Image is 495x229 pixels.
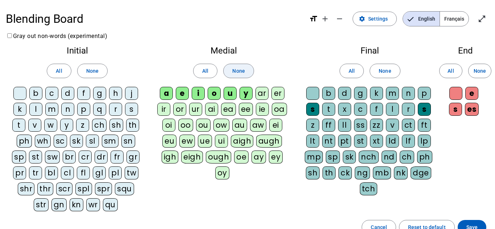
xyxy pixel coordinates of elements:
[411,166,431,179] div: dge
[322,135,335,148] div: nt
[56,182,73,195] div: scr
[322,87,335,100] div: b
[109,166,122,179] div: pl
[269,150,283,164] div: ey
[354,135,367,148] div: st
[34,198,49,211] div: str
[162,150,179,164] div: igh
[465,87,478,100] div: e
[232,67,245,75] span: None
[12,119,25,132] div: t
[77,64,108,78] button: None
[256,135,282,148] div: augh
[402,135,415,148] div: lf
[61,87,74,100] div: d
[213,119,229,132] div: ow
[86,67,99,75] span: None
[60,119,73,132] div: y
[338,87,351,100] div: d
[340,64,364,78] button: All
[394,166,408,179] div: nk
[45,166,58,179] div: bl
[373,166,391,179] div: mb
[92,119,107,132] div: ch
[56,67,62,75] span: All
[126,150,140,164] div: gr
[306,135,319,148] div: lt
[359,16,365,22] mat-icon: settings
[154,46,292,55] h2: Medial
[70,135,83,148] div: sk
[318,12,332,26] button: Increase font size
[28,119,41,132] div: v
[418,135,431,148] div: lp
[465,103,479,116] div: es
[95,182,112,195] div: spr
[360,182,378,195] div: tch
[215,166,229,179] div: oy
[335,14,344,23] mat-icon: remove
[125,166,138,179] div: tw
[322,119,335,132] div: ff
[206,150,231,164] div: ough
[251,150,266,164] div: ay
[386,119,399,132] div: v
[70,198,83,211] div: kn
[271,87,284,100] div: er
[326,150,340,164] div: sp
[173,103,186,116] div: or
[93,103,106,116] div: q
[157,103,170,116] div: ir
[29,150,42,164] div: st
[7,33,12,38] input: Gray out non-words (experimental)
[370,87,383,100] div: k
[79,150,92,164] div: cr
[162,119,175,132] div: oi
[6,7,303,30] h1: Blending Board
[349,67,355,75] span: All
[215,135,228,148] div: ui
[109,87,122,100] div: h
[29,166,42,179] div: tr
[272,103,287,116] div: oa
[338,119,351,132] div: ll
[255,87,269,100] div: ar
[417,150,432,164] div: ph
[37,182,53,195] div: thr
[54,135,67,148] div: sc
[205,103,218,116] div: ai
[370,103,383,116] div: f
[354,119,367,132] div: ss
[309,14,318,23] mat-icon: format_size
[6,33,107,39] label: Gray out non-words (experimental)
[332,12,347,26] button: Decrease font size
[193,64,217,78] button: All
[18,182,35,195] div: shr
[77,166,90,179] div: fl
[176,87,189,100] div: e
[189,103,202,116] div: ur
[440,12,469,26] span: Français
[402,103,415,116] div: r
[45,150,60,164] div: sw
[232,119,247,132] div: au
[240,87,253,100] div: y
[403,12,440,26] span: English
[109,103,122,116] div: r
[239,103,253,116] div: ee
[102,135,118,148] div: sm
[121,135,135,148] div: sn
[86,198,100,211] div: wr
[448,67,454,75] span: All
[95,150,108,164] div: dr
[306,119,319,132] div: z
[402,119,415,132] div: ct
[198,135,212,148] div: ue
[386,103,399,116] div: l
[355,166,370,179] div: ng
[179,135,195,148] div: ew
[269,119,282,132] div: ei
[115,182,134,195] div: squ
[29,103,42,116] div: l
[162,135,176,148] div: eu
